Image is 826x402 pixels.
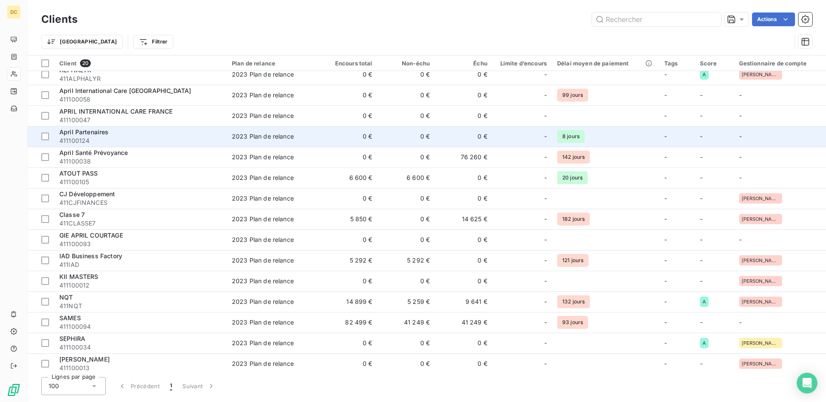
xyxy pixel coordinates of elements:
[378,209,435,229] td: 0 €
[664,71,667,78] span: -
[232,318,294,327] div: 2023 Plan de relance
[320,167,378,188] td: 6 600 €
[59,157,222,166] span: 411100038
[320,126,378,147] td: 0 €
[742,278,780,284] span: [PERSON_NAME]
[232,132,294,141] div: 2023 Plan de relance
[320,353,378,374] td: 0 €
[232,91,294,99] div: 2023 Plan de relance
[59,149,128,156] span: April Santé Prévoyance
[557,89,588,102] span: 99 jours
[59,170,98,177] span: ATOUT PASS
[700,174,703,181] span: -
[383,60,430,67] div: Non-échu
[739,133,742,140] span: -
[742,299,780,304] span: [PERSON_NAME]
[592,12,721,26] input: Rechercher
[664,360,667,367] span: -
[232,194,294,203] div: 2023 Plan de relance
[435,353,493,374] td: 0 €
[739,174,742,181] span: -
[59,302,222,310] span: 411NQT
[435,209,493,229] td: 14 625 €
[544,339,547,347] span: -
[700,236,703,243] span: -
[378,126,435,147] td: 0 €
[320,209,378,229] td: 5 850 €
[59,136,222,145] span: 411100124
[49,382,59,390] span: 100
[664,339,667,346] span: -
[700,277,703,284] span: -
[59,343,222,352] span: 411100034
[232,70,294,79] div: 2023 Plan de relance
[232,339,294,347] div: 2023 Plan de relance
[700,215,703,223] span: -
[498,60,547,67] div: Limite d’encours
[742,258,780,263] span: [PERSON_NAME]
[557,295,590,308] span: 132 jours
[700,112,703,119] span: -
[320,250,378,271] td: 5 292 €
[59,60,77,67] span: Client
[59,198,222,207] span: 411CJFINANCES
[59,232,123,239] span: GIE APRIL COURTAGE
[435,271,493,291] td: 0 €
[664,153,667,161] span: -
[739,236,742,243] span: -
[232,277,294,285] div: 2023 Plan de relance
[320,188,378,209] td: 0 €
[378,312,435,333] td: 41 249 €
[435,85,493,105] td: 0 €
[739,112,742,119] span: -
[59,190,115,198] span: CJ Développement
[700,257,703,264] span: -
[232,297,294,306] div: 2023 Plan de relance
[664,319,667,326] span: -
[664,91,667,99] span: -
[700,319,703,326] span: -
[59,322,222,331] span: 411100094
[320,312,378,333] td: 82 499 €
[320,229,378,250] td: 0 €
[700,91,703,99] span: -
[325,60,373,67] div: Encours total
[664,277,667,284] span: -
[232,153,294,161] div: 2023 Plan de relance
[41,35,123,49] button: [GEOGRAPHIC_DATA]
[435,291,493,312] td: 9 641 €
[59,178,222,186] span: 411100105
[742,361,780,366] span: [PERSON_NAME]
[435,64,493,85] td: 0 €
[59,364,222,372] span: 411100013
[59,240,222,248] span: 411100093
[378,353,435,374] td: 0 €
[80,59,91,67] span: 20
[378,64,435,85] td: 0 €
[752,12,795,26] button: Actions
[664,195,667,202] span: -
[739,153,742,161] span: -
[165,377,177,395] button: 1
[440,60,487,67] div: Échu
[59,273,99,280] span: KII MASTERS
[435,167,493,188] td: 0 €
[378,291,435,312] td: 5 259 €
[59,128,109,136] span: April Partenaires
[664,112,667,119] span: -
[59,252,122,260] span: IAD Business Factory
[59,116,222,124] span: 411100047
[435,250,493,271] td: 0 €
[320,333,378,353] td: 0 €
[742,196,780,201] span: [PERSON_NAME]
[232,60,315,67] div: Plan de relance
[703,72,706,77] span: A
[435,188,493,209] td: 0 €
[232,359,294,368] div: 2023 Plan de relance
[320,291,378,312] td: 14 899 €
[435,126,493,147] td: 0 €
[435,312,493,333] td: 41 249 €
[544,194,547,203] span: -
[703,299,706,304] span: A
[378,85,435,105] td: 0 €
